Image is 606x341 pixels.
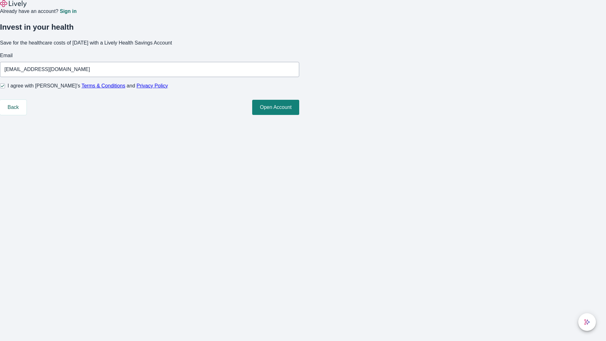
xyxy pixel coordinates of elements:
svg: Lively AI Assistant [584,319,590,325]
a: Privacy Policy [137,83,168,88]
button: chat [578,313,596,331]
a: Terms & Conditions [81,83,125,88]
span: I agree with [PERSON_NAME]’s and [8,82,168,90]
a: Sign in [60,9,76,14]
button: Open Account [252,100,299,115]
